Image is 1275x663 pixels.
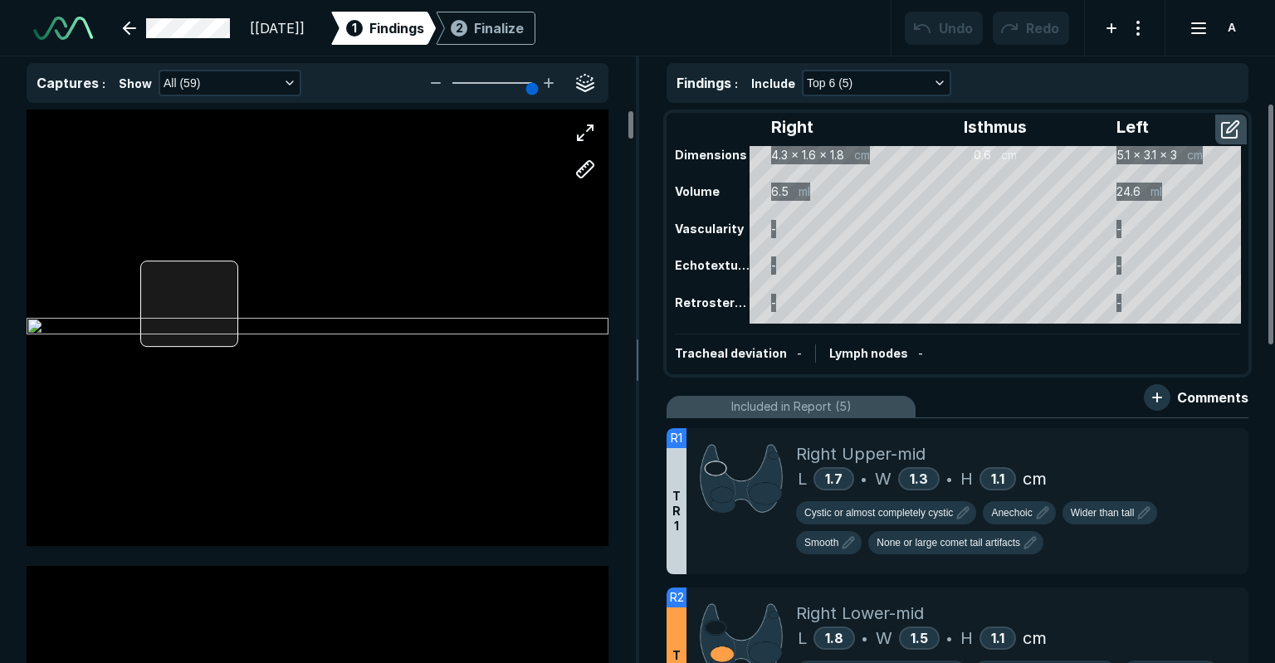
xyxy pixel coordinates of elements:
img: q8VFPAAAAAZJREFUAwCdZrSM0bVBMgAAAABJRU5ErkJggg== [700,441,783,515]
span: Show [119,75,152,92]
span: 1 [352,19,357,37]
span: Wider than tall [1071,505,1135,520]
img: See-Mode Logo [33,17,93,40]
span: Lymph nodes [829,346,908,360]
span: A [1228,19,1236,37]
div: avatar-name [1219,15,1245,41]
span: Top 6 (5) [807,74,852,92]
span: L [798,466,807,491]
span: Included in Report (5) [731,397,852,416]
span: Findings [369,18,424,38]
span: - [918,346,923,360]
span: 1.1 [991,470,1004,487]
span: R2 [670,588,684,607]
span: cm [1023,466,1047,491]
span: Right Upper-mid [796,441,926,466]
span: • [861,469,867,489]
span: Captures [37,75,99,91]
span: • [946,469,952,489]
span: • [862,628,867,648]
span: Include [751,75,795,92]
span: Tracheal deviation [675,346,787,360]
div: 1Findings [331,12,436,45]
span: [[DATE]] [250,18,305,38]
span: 2 [456,19,463,37]
span: : [735,76,738,90]
span: W [876,626,892,651]
span: L [798,626,807,651]
span: H [960,466,973,491]
span: T R 1 [672,489,681,534]
span: • [946,628,952,648]
span: Anechoic [991,505,1032,520]
button: avatar-name [1179,12,1248,45]
span: 1.3 [910,470,928,487]
span: All (59) [164,74,200,92]
div: 2Finalize [436,12,535,45]
span: Cystic or almost completely cystic [804,505,953,520]
span: cm [1023,626,1047,651]
div: Finalize [474,18,524,38]
span: Comments [1177,388,1248,407]
span: Smooth [804,535,838,550]
span: H [960,626,973,651]
span: - [797,346,802,360]
span: Findings [677,75,731,91]
span: 1.8 [825,630,843,646]
button: Undo [905,12,983,45]
li: R1TR1Right Upper-midL1.7•W1.3•H1.1cm [667,428,1248,574]
span: Right Lower-mid [796,601,924,626]
span: 1.7 [825,470,843,487]
span: 1.5 [911,630,928,646]
button: Redo [993,12,1069,45]
span: 1.1 [991,630,1004,646]
span: : [102,76,105,90]
span: W [875,466,892,491]
a: See-Mode Logo [27,10,100,46]
span: None or large comet tail artifacts [877,535,1020,550]
span: R1 [671,429,682,447]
